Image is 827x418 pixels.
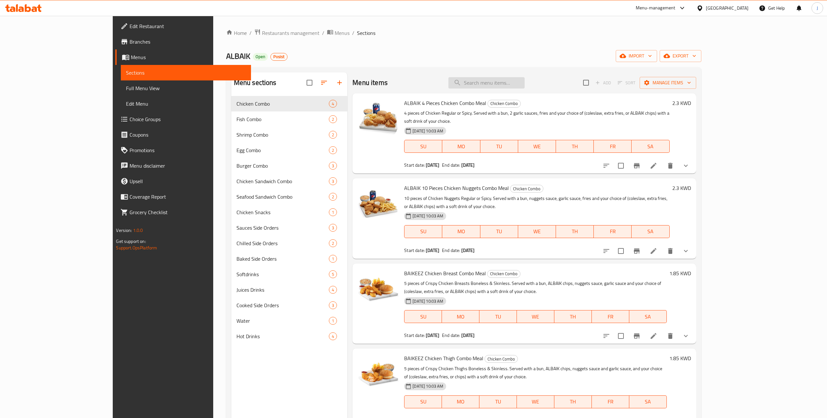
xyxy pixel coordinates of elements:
span: Coupons [130,131,246,139]
div: Chicken Snacks1 [231,204,348,220]
span: Egg Combo [236,146,329,154]
div: Baked Side Orders [236,255,329,263]
a: Menus [115,49,251,65]
span: [DATE] 10:03 AM [410,383,446,389]
div: items [329,255,337,263]
span: Chicken Snacks [236,208,329,216]
span: SA [632,312,664,321]
span: Select section first [613,78,640,88]
span: TU [482,397,514,406]
p: 5 pieces of Crispy Chicken Thighs Boneless & Skinless. Served with a bun, ALBAIK chips, nuggets s... [404,365,666,381]
span: Branches [130,38,246,46]
span: Sauces Side Orders [236,224,329,232]
span: Select to update [614,244,628,258]
div: items [329,317,337,325]
a: Edit Restaurant [115,18,251,34]
div: Sauces Side Orders3 [231,220,348,235]
div: Chicken Combo4 [231,96,348,111]
div: Cooked Side Orders3 [231,298,348,313]
span: Edit Restaurant [130,22,246,30]
button: FR [592,395,629,408]
div: Hot Drinks [236,332,329,340]
span: 1 [329,256,337,262]
span: 1.0.0 [133,226,143,235]
button: SA [632,140,669,153]
span: Select all sections [303,76,316,89]
button: WE [517,395,554,408]
div: Menu-management [636,4,675,12]
div: Juices Drinks4 [231,282,348,298]
span: Upsell [130,177,246,185]
button: import [616,50,657,62]
div: Chicken Combo [485,355,518,363]
span: 5 [329,271,337,277]
span: Start date: [404,246,425,255]
a: Edit menu item [650,247,657,255]
button: TU [480,140,518,153]
span: Promotions [130,146,246,154]
span: TU [483,227,516,236]
button: SA [629,395,667,408]
span: 3 [329,178,337,184]
span: Select to update [614,159,628,172]
span: Sort sections [316,75,332,90]
span: TH [557,397,589,406]
div: items [329,286,337,294]
span: SA [634,227,667,236]
span: SU [407,227,440,236]
button: TU [480,225,518,238]
div: Softdrinks [236,270,329,278]
div: items [329,100,337,108]
span: Select to update [614,329,628,343]
a: Edit menu item [650,332,657,340]
span: Burger Combo [236,162,329,170]
span: TU [483,142,516,151]
button: sort-choices [599,243,614,259]
button: Branch-specific-item [629,243,644,259]
span: Chicken Combo [510,185,543,193]
span: Juices Drinks [236,286,329,294]
span: 2 [329,116,337,122]
div: Seafood Sandwich Combo [236,193,329,201]
span: End date: [442,331,460,340]
span: Open [253,54,268,59]
span: MO [445,397,477,406]
span: FR [596,227,629,236]
div: Chicken Combo [487,100,521,108]
span: MO [445,142,477,151]
div: Cooked Side Orders [236,301,329,309]
button: delete [663,243,678,259]
a: Full Menu View [121,80,251,96]
span: Fish Combo [236,115,329,123]
div: items [329,332,337,340]
a: Menu disclaimer [115,158,251,173]
span: Version: [116,226,132,235]
span: WE [519,312,552,321]
button: WE [518,140,556,153]
button: SA [629,310,667,323]
button: show more [678,328,694,344]
span: MO [445,227,477,236]
span: SA [634,142,667,151]
li: / [352,29,354,37]
div: Chilled Side Orders2 [231,235,348,251]
input: search [448,77,525,89]
span: TH [557,312,589,321]
span: Water [236,317,329,325]
svg: Show Choices [682,332,690,340]
span: End date: [442,246,460,255]
a: Choice Groups [115,111,251,127]
button: WE [517,310,554,323]
div: Chicken Combo [236,100,329,108]
nav: breadcrumb [226,29,701,37]
a: Coverage Report [115,189,251,204]
span: WE [519,397,552,406]
svg: Show Choices [682,162,690,170]
span: Sections [126,69,246,77]
span: [DATE] 10:03 AM [410,213,446,219]
div: Chicken Sandwich Combo [236,177,329,185]
span: Shrimp Combo [236,131,329,139]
